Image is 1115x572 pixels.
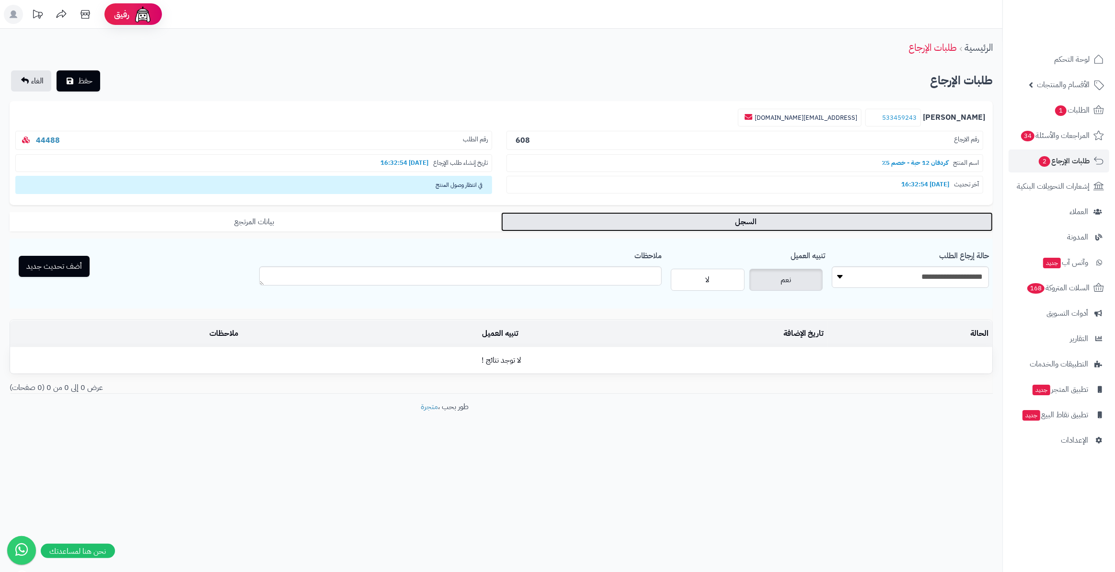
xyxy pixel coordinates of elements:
[1037,78,1090,92] span: الأقسام والمنتجات
[1026,281,1090,295] span: السلات المتروكة
[421,401,438,412] a: متجرة
[242,320,523,347] td: تنبيه العميل
[965,40,993,55] a: الرئيسية
[923,112,985,123] b: [PERSON_NAME]
[501,212,993,231] a: السجل
[1046,307,1088,320] span: أدوات التسويق
[1038,154,1090,168] span: طلبات الإرجاع
[1009,429,1109,452] a: الإعدادات
[828,320,992,347] td: الحالة
[10,212,501,231] a: بيانات المرتجع
[1054,103,1090,117] span: الطلبات
[755,113,857,122] a: [EMAIL_ADDRESS][DOMAIN_NAME]
[1061,434,1088,447] span: الإعدادات
[1017,180,1090,193] span: إشعارات التحويلات البنكية
[1009,327,1109,350] a: التقارير
[25,5,49,26] a: تحديثات المنصة
[1055,105,1067,116] span: 1
[15,176,492,194] span: في انتظار وصول المنتج
[882,113,917,122] a: 533459243
[954,180,979,189] span: آخر تحديث
[19,256,90,277] button: أضف تحديث جديد
[1009,200,1109,223] a: العملاء
[781,274,791,286] span: نعم
[706,274,710,286] span: لا
[1009,48,1109,71] a: لوحة التحكم
[133,5,152,24] img: ai-face.png
[1009,226,1109,249] a: المدونة
[1021,131,1035,141] span: 34
[2,382,501,393] div: عرض 0 إلى 0 من 0 (0 صفحات)
[877,158,953,167] b: كردفان 12 حبة - خصم 5٪
[791,246,825,262] label: تنبيه العميل
[1054,53,1090,66] span: لوحة التحكم
[908,40,957,55] a: طلبات الإرجاع
[1020,129,1090,142] span: المراجعات والأسئلة
[10,320,242,347] td: ملاحظات
[1009,403,1109,426] a: تطبيق نقاط البيعجديد
[376,158,433,167] b: [DATE] 16:32:54
[1009,175,1109,198] a: إشعارات التحويلات البنكية
[634,246,662,262] label: ملاحظات
[463,135,488,146] span: رقم الطلب
[10,347,992,374] td: لا توجد نتائج !
[516,135,530,146] b: 608
[930,71,993,91] h2: طلبات الإرجاع
[1009,276,1109,299] a: السلات المتروكة168
[1022,408,1088,422] span: تطبيق نقاط البيع
[1009,302,1109,325] a: أدوات التسويق
[939,246,989,262] label: حالة إرجاع الطلب
[1033,385,1050,395] span: جديد
[1070,332,1088,345] span: التقارير
[114,9,129,20] span: رفيق
[954,135,979,146] span: رقم الارجاع
[1009,378,1109,401] a: تطبيق المتجرجديد
[1009,99,1109,122] a: الطلبات1
[1042,256,1088,269] span: وآتس آب
[57,70,100,92] button: حفظ
[897,180,954,189] b: [DATE] 16:32:54
[1009,251,1109,274] a: وآتس آبجديد
[1043,258,1061,268] span: جديد
[1023,410,1040,421] span: جديد
[1039,156,1050,167] span: 2
[1030,357,1088,371] span: التطبيقات والخدمات
[11,70,51,92] a: الغاء
[78,75,92,87] span: حفظ
[1032,383,1088,396] span: تطبيق المتجر
[1009,353,1109,376] a: التطبيقات والخدمات
[1009,124,1109,147] a: المراجعات والأسئلة34
[1027,283,1045,294] span: 168
[953,159,979,168] span: اسم المنتج
[1067,230,1088,244] span: المدونة
[36,135,60,146] a: 44488
[1009,149,1109,172] a: طلبات الإرجاع2
[523,320,828,347] td: تاريخ الإضافة
[433,159,488,168] span: تاريخ إنشاء طلب الإرجاع
[1069,205,1088,218] span: العملاء
[31,75,44,87] span: الغاء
